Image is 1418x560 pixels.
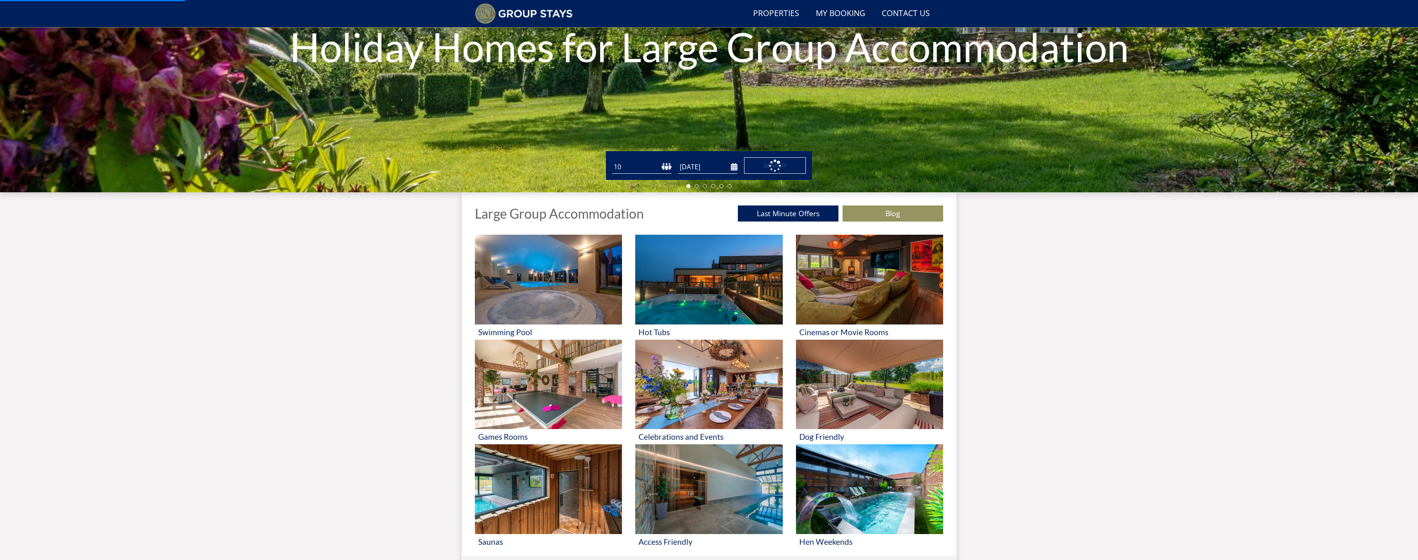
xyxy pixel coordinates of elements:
[635,444,782,549] a: 'Access Friendly' - Large Group Accommodation Holiday Ideas Access Friendly
[843,205,943,222] a: Blog
[475,206,644,221] h1: Large Group Accommodation
[478,432,619,441] h3: Games Rooms
[639,328,779,336] h3: Hot Tubs
[478,328,619,336] h3: Swimming Pool
[475,3,573,24] img: Group Stays
[635,340,782,429] img: 'Celebrations and Events' - Large Group Accommodation Holiday Ideas
[750,5,803,23] a: Properties
[799,432,940,441] h3: Dog Friendly
[796,235,943,340] a: 'Cinemas or Movie Rooms' - Large Group Accommodation Holiday Ideas Cinemas or Movie Rooms
[639,537,779,546] h3: Access Friendly
[475,444,622,534] img: 'Saunas' - Large Group Accommodation Holiday Ideas
[475,444,622,549] a: 'Saunas' - Large Group Accommodation Holiday Ideas Saunas
[635,235,782,324] img: 'Hot Tubs' - Large Group Accommodation Holiday Ideas
[478,537,619,546] h3: Saunas
[639,432,779,441] h3: Celebrations and Events
[475,340,622,429] img: 'Games Rooms' - Large Group Accommodation Holiday Ideas
[796,340,943,445] a: 'Dog Friendly' - Large Group Accommodation Holiday Ideas Dog Friendly
[878,5,933,23] a: Contact Us
[796,444,943,549] a: 'Hen Weekends' - Large Group Accommodation Holiday Ideas Hen Weekends
[635,340,782,445] a: 'Celebrations and Events' - Large Group Accommodation Holiday Ideas Celebrations and Events
[213,9,1205,85] h1: Holiday Homes for Large Group Accommodation
[475,340,622,445] a: 'Games Rooms' - Large Group Accommodation Holiday Ideas Games Rooms
[635,235,782,340] a: 'Hot Tubs' - Large Group Accommodation Holiday Ideas Hot Tubs
[764,161,786,169] span: Search
[738,205,838,222] a: Last Minute Offers
[635,444,782,534] img: 'Access Friendly' - Large Group Accommodation Holiday Ideas
[475,235,622,324] img: 'Swimming Pool' - Large Group Accommodation Holiday Ideas
[812,5,869,23] a: My Booking
[678,160,737,174] input: Arrival Date
[475,235,622,340] a: 'Swimming Pool' - Large Group Accommodation Holiday Ideas Swimming Pool
[796,340,943,429] img: 'Dog Friendly' - Large Group Accommodation Holiday Ideas
[796,444,943,534] img: 'Hen Weekends' - Large Group Accommodation Holiday Ideas
[799,537,940,546] h3: Hen Weekends
[796,235,943,324] img: 'Cinemas or Movie Rooms' - Large Group Accommodation Holiday Ideas
[799,328,940,336] h3: Cinemas or Movie Rooms
[744,157,806,174] button: Search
